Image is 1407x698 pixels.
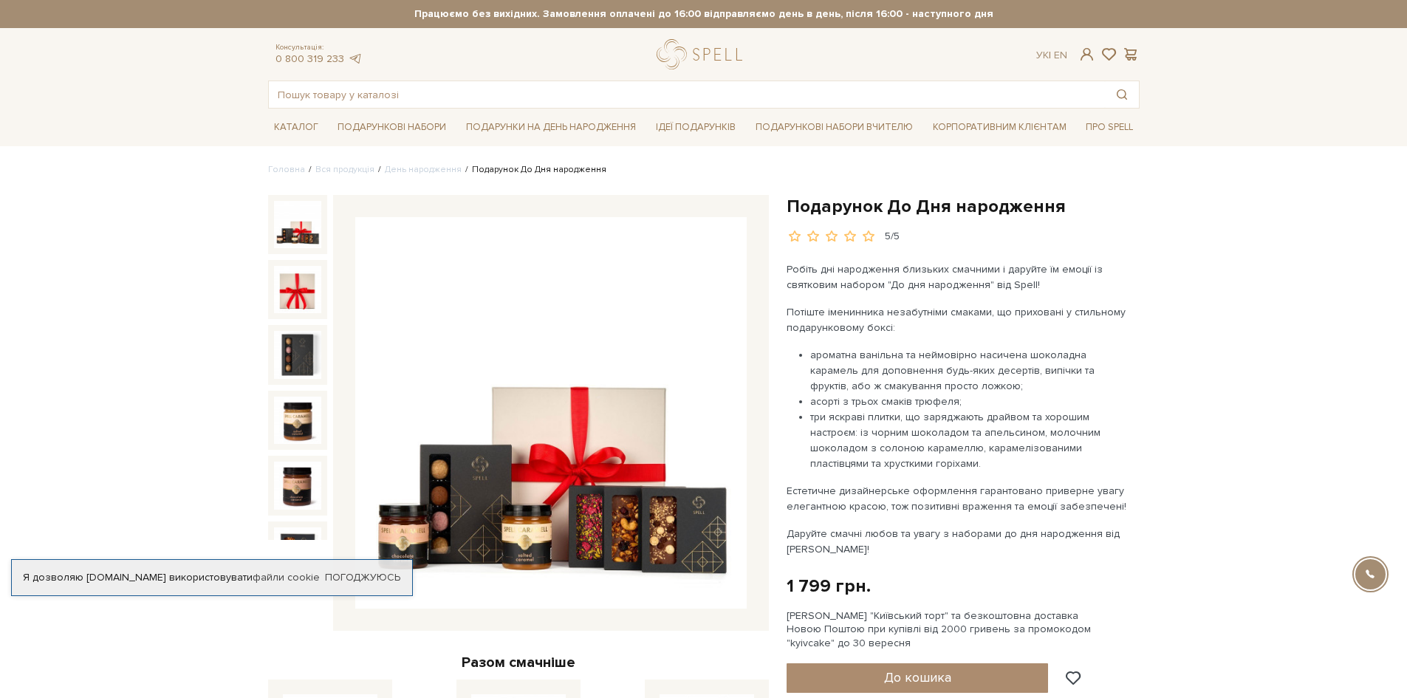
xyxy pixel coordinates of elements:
[1049,49,1051,61] span: |
[787,304,1133,335] p: Потіште іменинника незабутніми смаками, що приховані у стильному подарунковому боксі:
[884,669,951,685] span: До кошика
[355,217,747,609] img: Подарунок До Дня народження
[274,331,321,378] img: Подарунок До Дня народження
[274,462,321,509] img: Подарунок До Дня народження
[268,116,324,139] a: Каталог
[274,527,321,575] img: Подарунок До Дня народження
[268,653,769,672] div: Разом смачніше
[810,409,1133,471] li: три яскраві плитки, що заряджають драйвом та хорошим настроєм: із чорним шоколадом та апельсином,...
[268,164,305,175] a: Головна
[274,397,321,444] img: Подарунок До Дня народження
[253,571,320,584] a: файли cookie
[12,571,412,584] div: Я дозволяю [DOMAIN_NAME] використовувати
[1105,81,1139,108] button: Пошук товару у каталозі
[462,163,606,177] li: Подарунок До Дня народження
[1054,49,1067,61] a: En
[787,483,1133,514] p: Естетичне дизайнерське оформлення гарантовано приверне увагу елегантною красою, тож позитивні вра...
[1036,49,1067,62] div: Ук
[787,526,1133,557] p: Даруйте смачні любов та увагу з наборами до дня народження від [PERSON_NAME]!
[1080,116,1139,139] a: Про Spell
[275,43,363,52] span: Консультація:
[315,164,374,175] a: Вся продукція
[750,114,919,140] a: Подарункові набори Вчителю
[348,52,363,65] a: telegram
[325,571,400,584] a: Погоджуюсь
[787,575,871,598] div: 1 799 грн.
[275,52,344,65] a: 0 800 319 233
[650,116,742,139] a: Ідеї подарунків
[274,266,321,313] img: Подарунок До Дня народження
[385,164,462,175] a: День народження
[810,394,1133,409] li: асорті з трьох смаків трюфеля;
[268,7,1140,21] strong: Працюємо без вихідних. Замовлення оплачені до 16:00 відправляємо день в день, після 16:00 - насту...
[787,663,1049,693] button: До кошика
[787,261,1133,292] p: Робіть дні народження близьких смачними і даруйте їм емоції із святковим набором "До дня народжен...
[269,81,1105,108] input: Пошук товару у каталозі
[460,116,642,139] a: Подарунки на День народження
[927,116,1072,139] a: Корпоративним клієнтам
[274,201,321,248] img: Подарунок До Дня народження
[657,39,749,69] a: logo
[885,230,900,244] div: 5/5
[810,347,1133,394] li: ароматна ванільна та неймовірно насичена шоколадна карамель для доповнення будь-яких десертів, ви...
[787,609,1140,650] div: [PERSON_NAME] "Київський торт" та безкоштовна доставка Новою Поштою при купівлі від 2000 гривень ...
[332,116,452,139] a: Подарункові набори
[787,195,1140,218] h1: Подарунок До Дня народження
